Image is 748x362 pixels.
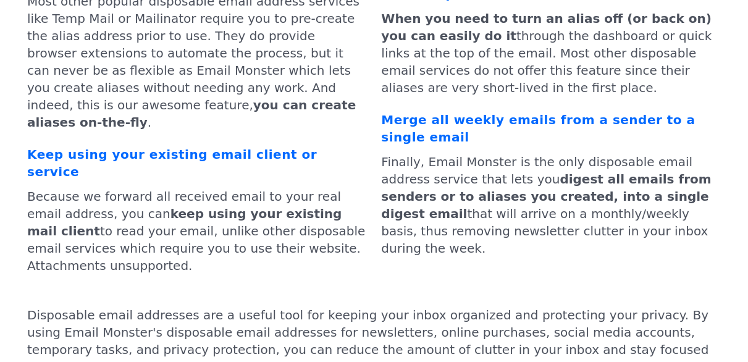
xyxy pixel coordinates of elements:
[382,153,721,257] p: Finally, Email Monster is the only disposable email address service that lets you that will arriv...
[382,111,721,146] div: Merge all weekly emails from a sender to a single email
[382,11,712,43] b: When you need to turn an alias off (or back on) you can easily do it
[382,10,721,96] p: through the dashboard or quick links at the top of the email. Most other disposable email service...
[27,206,342,238] b: keep using your existing mail client
[27,146,367,180] div: Keep using your existing email client or service
[382,172,712,221] b: digest all emails from senders or to aliases you created, into a single digest email
[27,188,367,274] p: Because we forward all received email to your real email address, you can to read your email, unl...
